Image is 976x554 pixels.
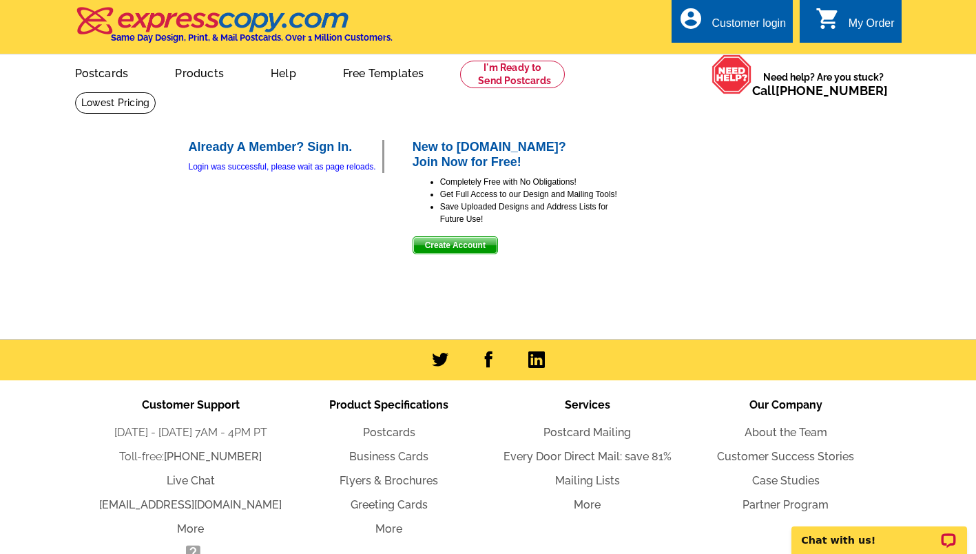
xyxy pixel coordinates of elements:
a: [PHONE_NUMBER] [164,450,262,463]
span: Product Specifications [329,398,448,411]
iframe: LiveChat chat widget [782,511,976,554]
a: Postcard Mailing [543,426,631,439]
a: account_circle Customer login [678,15,786,32]
a: More [375,522,402,535]
i: account_circle [678,6,703,31]
a: Help [249,56,318,88]
a: Live Chat [167,474,215,487]
a: Postcards [363,426,415,439]
a: Partner Program [743,498,829,511]
span: Need help? Are you stuck? [752,70,895,98]
a: Flyers & Brochures [340,474,438,487]
li: Get Full Access to our Design and Mailing Tools! [440,188,619,201]
h4: Same Day Design, Print, & Mail Postcards. Over 1 Million Customers. [111,32,393,43]
a: Greeting Cards [351,498,428,511]
li: [DATE] - [DATE] 7AM - 4PM PT [92,424,290,441]
div: Login was successful, please wait as page reloads. [189,161,382,173]
a: Case Studies [752,474,820,487]
li: Save Uploaded Designs and Address Lists for Future Use! [440,201,619,225]
a: More [177,522,204,535]
a: Mailing Lists [555,474,620,487]
button: Create Account [413,236,498,254]
i: shopping_cart [816,6,840,31]
h2: New to [DOMAIN_NAME]? Join Now for Free! [413,140,619,170]
div: Customer login [712,17,786,37]
span: Customer Support [142,398,240,411]
a: Every Door Direct Mail: save 81% [503,450,672,463]
a: Postcards [53,56,151,88]
div: My Order [849,17,895,37]
a: More [574,498,601,511]
a: Customer Success Stories [717,450,854,463]
h2: Already A Member? Sign In. [189,140,382,155]
a: Products [153,56,246,88]
li: Toll-free: [92,449,290,465]
li: Completely Free with No Obligations! [440,176,619,188]
a: [PHONE_NUMBER] [776,83,888,98]
a: [EMAIL_ADDRESS][DOMAIN_NAME] [99,498,282,511]
a: Business Cards [349,450,428,463]
a: Free Templates [321,56,446,88]
a: About the Team [745,426,827,439]
a: shopping_cart My Order [816,15,895,32]
span: Call [752,83,888,98]
a: Same Day Design, Print, & Mail Postcards. Over 1 Million Customers. [75,17,393,43]
span: Services [565,398,610,411]
span: Create Account [413,237,497,254]
img: help [712,54,752,94]
span: Our Company [749,398,822,411]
